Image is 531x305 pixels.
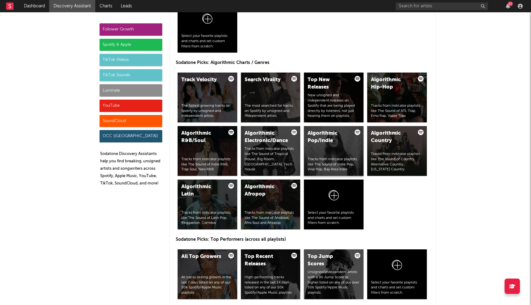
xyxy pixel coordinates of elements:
[245,210,297,226] div: Tracks from indicator playlists like The Sound of Afrobeat, Afro Soul and Afropop.
[396,2,488,10] input: Search for artists
[308,130,349,145] div: Algorithmic Pop/Indie
[181,34,234,49] div: Select your favorite playlists and charts and set custom filters from scratch.
[181,76,223,84] div: Track Velocity
[178,249,237,299] a: All Top GrowersAll tracks seeing growth in the last 7 days listed on any of our 50k Spotify/Apple...
[245,275,297,295] div: High-performing tracks released in the last 14 days listed on any of our 50k Spotify/Apple Music ...
[181,103,234,119] div: The fastest growing tracks on Spotify by unsigned and independent artists.
[367,73,427,122] a: Algorithmic Hip-HopTracks from indicator playlists like The Sound of ATL Trap, Emo Rap, Vapor Trap
[245,103,297,119] div: The most searched for tracks on Spotify by unsigned and independent artists.
[371,130,413,145] div: Algorithmic Country
[181,275,234,295] div: All tracks seeing growth in the last 7 days listed on any of our 50k Spotify/Apple Music playlists.
[181,253,223,260] div: All Top Growers
[241,249,301,299] a: Top Recent ReleasesHigh-performing tracks released in the last 14 days listed on any of our 50k S...
[100,39,162,51] div: Spotify & Apple
[245,253,286,268] div: Top Recent Releases
[100,54,162,66] div: TikTok Videos
[178,3,237,53] a: Select your favorite playlists and charts and set custom filters from scratch.
[176,59,429,66] p: Sodatone Picks: Algorithmic Charts / Genres
[367,249,427,299] a: Select your favorite playlists and charts and set custom filters from scratch.
[241,73,301,122] a: Search ViralityThe most searched for tracks on Spotify by unsigned and independent artists.
[100,69,162,81] div: TikTok Sounds
[308,93,360,119] div: New unsigned and independent releases on Spotify that are being played directly by listeners, not...
[371,152,423,172] div: Tracks from indicator playlists like The Sound of Country, Alternative Country, [US_STATE] Country.
[304,73,364,122] a: Top New ReleasesNew unsigned and independent releases on Spotify that are being played directly b...
[367,126,427,176] a: Algorithmic CountryTracks from indicator playlists like The Sound of Country, Alternative Country...
[181,210,234,226] div: Tracks from indicator playlists like The Sound of Latin Pop, Reggaeton, Corridos.
[100,23,162,36] div: Follower Growth
[308,253,349,268] div: Top Jump Scores
[508,2,513,6] div: 27
[100,130,162,142] div: OCC ([GEOGRAPHIC_DATA])
[304,249,364,299] a: Top Jump ScoresUnsigned/independent artists with a 90 Jump Score or higher listed on any of our o...
[308,76,349,91] div: Top New Releases
[241,126,301,176] a: Algorithmic Electronic/DanceTracks from indicator playlists like The Sound of Tropical House, Big...
[308,157,360,172] div: Tracks from indicator playlists like The Sound of Indie Pop, Viral Pop, Bay Area Indie
[178,73,237,122] a: Track VelocityThe fastest growing tracks on Spotify by unsigned and independent artists.
[178,126,237,176] a: Algorithmic R&B/SoulTracks from indicator playlists like The Sound of Indie R&B, Trap Soul, Neo R&B
[308,210,360,226] div: Select your favorite playlists and charts and set custom filters from scratch.
[181,157,234,172] div: Tracks from indicator playlists like The Sound of Indie R&B, Trap Soul, Neo R&B
[371,280,423,295] div: Select your favorite playlists and charts and set custom filters from scratch.
[181,130,223,145] div: Algorithmic R&B/Soul
[100,84,162,97] div: Luminate
[100,115,162,127] div: SoundCloud
[176,236,429,243] p: Sodatone Picks: Top Performers (across all playlists)
[506,4,510,9] button: 27
[304,126,364,176] a: Algorithmic Pop/IndieTracks from indicator playlists like The Sound of Indie Pop, Viral Pop, Bay ...
[308,270,360,295] div: Unsigned/independent artists with a 90 Jump Score or higher listed on any of our over 50k Spotify...
[371,103,423,119] div: Tracks from indicator playlists like The Sound of ATL Trap, Emo Rap, Vapor Trap
[304,180,364,229] a: Select your favorite playlists and charts and set custom filters from scratch.
[100,100,162,112] div: YouTube
[181,183,223,198] div: Algorithmic Latin
[245,183,286,198] div: Algorithmic Afropop
[241,180,301,229] a: Algorithmic AfropopTracks from indicator playlists like The Sound of Afrobeat, Afro Soul and Afro...
[371,76,413,91] div: Algorithmic Hip-Hop
[100,150,162,187] p: Sodatone Discovery Assistants help you find breaking, unsigned artists and songwriters across Spo...
[245,130,286,145] div: Algorithmic Electronic/Dance
[245,146,297,172] div: Tracks from indicator playlists like The Sound of Tropical House, Big Room, [GEOGRAPHIC_DATA], Te...
[178,180,237,229] a: Algorithmic LatinTracks from indicator playlists like The Sound of Latin Pop, Reggaeton, Corridos.
[245,76,286,84] div: Search Virality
